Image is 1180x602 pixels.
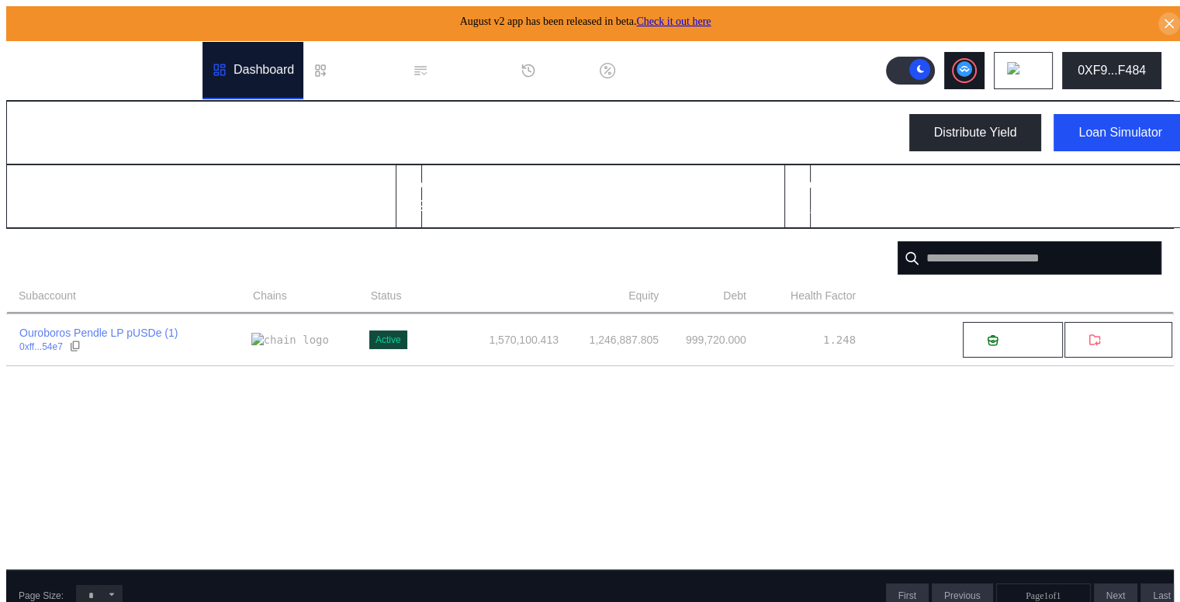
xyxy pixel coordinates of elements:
[1107,334,1148,346] span: Withdraw
[303,42,403,99] a: Loan Book
[791,288,856,304] span: Health Factor
[19,590,64,601] div: Page Size:
[334,64,394,78] div: Loan Book
[798,196,919,215] div: 1,246,887.805
[926,196,958,215] div: USD
[909,114,1042,151] button: Distribute Yield
[1078,64,1146,78] div: 0XF9...F484
[1005,334,1038,346] span: Deposit
[590,42,724,99] a: Discount Factors
[517,196,550,215] div: USD
[253,288,287,304] span: Chains
[19,249,109,267] div: Subaccounts
[19,326,178,340] div: Ouroboros Pendle LP pUSDe (1)
[19,196,141,215] div: 1,570,100.413
[202,42,303,99] a: Dashboard
[1007,62,1024,79] img: chain logo
[19,119,162,147] div: My Dashboard
[427,314,559,365] td: 1,570,100.413
[1078,126,1162,140] div: Loan Simulator
[403,42,511,99] a: Permissions
[944,590,981,601] span: Previous
[962,321,1063,358] button: Deposit
[723,288,746,304] span: Debt
[628,288,659,304] span: Equity
[1026,590,1061,602] span: Page 1 of 1
[409,178,469,192] h2: Total Debt
[542,64,581,78] div: History
[511,42,590,99] a: History
[1106,590,1126,601] span: Next
[1153,590,1171,601] span: Last
[659,314,747,365] td: 999,720.000
[559,314,659,365] td: 1,246,887.805
[147,196,180,215] div: USD
[371,288,402,304] span: Status
[636,16,711,27] a: Check it out here
[251,333,329,347] img: chain logo
[898,590,916,601] span: First
[234,63,294,77] div: Dashboard
[621,64,715,78] div: Discount Factors
[19,341,63,352] div: 0xff...54e7
[747,314,856,365] td: 1.248
[798,178,867,192] h2: Total Equity
[994,52,1053,89] button: chain logo
[934,126,1017,140] div: Distribute Yield
[19,178,99,192] h2: Total Balance
[477,288,559,304] span: Account Balance
[1064,321,1173,358] button: Withdraw
[434,64,502,78] div: Permissions
[460,16,711,27] span: August v2 app has been released in beta.
[409,196,511,215] div: 999,720.000
[19,288,76,304] span: Subaccount
[375,334,401,345] div: Active
[1062,52,1161,89] button: 0XF9...F484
